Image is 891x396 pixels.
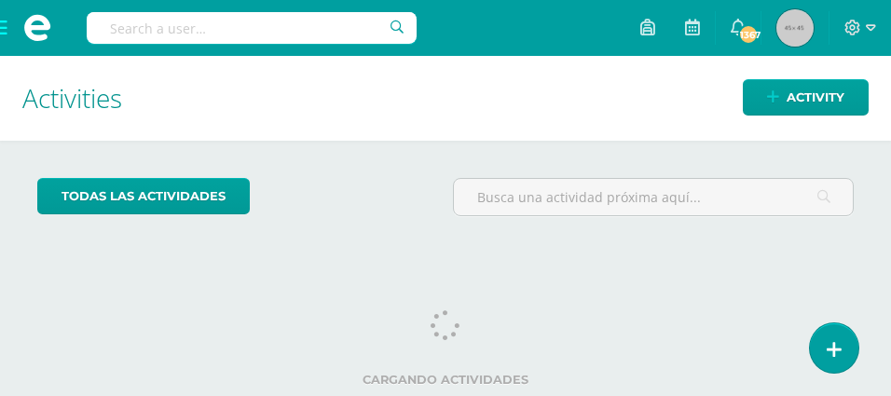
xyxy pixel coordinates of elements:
[743,79,869,116] a: Activity
[738,24,759,45] span: 1367
[87,12,417,44] input: Search a user…
[776,9,814,47] img: 45x45
[787,80,844,115] span: Activity
[22,56,869,141] h1: Activities
[454,179,853,215] input: Busca una actividad próxima aquí...
[37,373,854,387] label: Cargando actividades
[37,178,250,214] a: todas las Actividades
